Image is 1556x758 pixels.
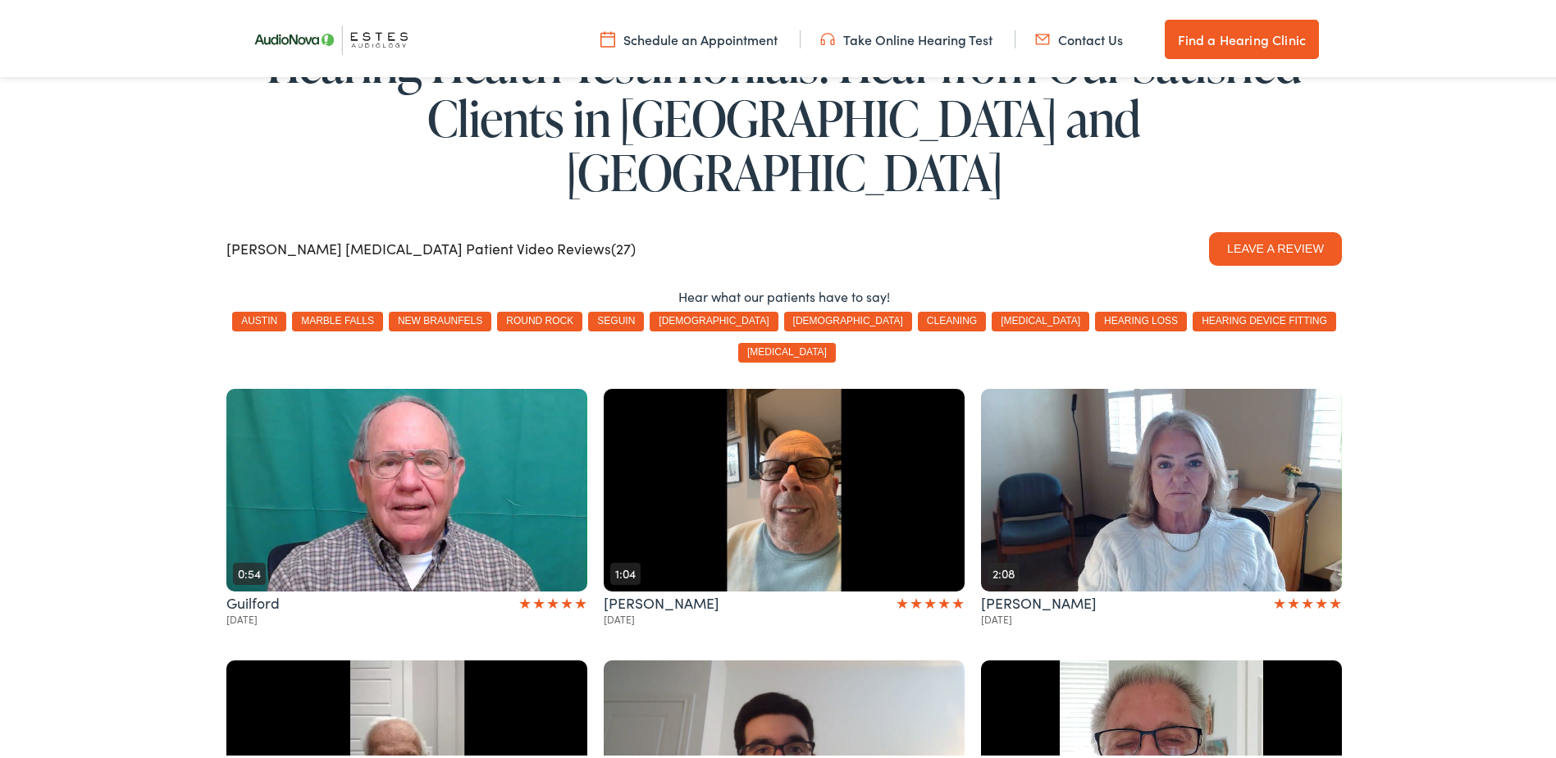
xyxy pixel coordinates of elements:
div: Recorded by Guilford [226,591,407,608]
button: [MEDICAL_DATA] [738,340,836,359]
span: ★ [1300,589,1314,610]
div: My rating: 5 out of 5 [407,591,587,608]
span: ★ [1272,589,1286,610]
span: ★ [923,589,937,610]
span: ★ [573,589,587,610]
div: Ron's video [604,386,965,629]
span: [PERSON_NAME] [MEDICAL_DATA] Patient Video Reviews [226,235,636,256]
button: new braunfels [389,308,491,328]
a: Schedule an Appointment [600,27,778,45]
span: ★ [909,589,923,610]
img: utility icon [1035,27,1050,45]
span: ★ [559,589,573,610]
span: ★ [937,589,951,610]
button: hearing loss [1095,308,1187,328]
button: hearing device fitting [1193,308,1336,328]
span: (27) [611,235,636,255]
span: ★ [518,589,532,610]
div: Date recorded: Feb 13 2023 [981,608,1161,624]
button: Play [604,386,965,589]
button: Play [981,386,1342,589]
h1: Hearing Health Testimonials: Hear from Our Satisfied Clients in [GEOGRAPHIC_DATA] and [GEOGRAPHIC... [226,34,1342,196]
span: ★ [532,589,545,610]
div: Recorded by Leah [981,591,1161,608]
button: round rock [497,308,582,328]
button: Leave a Review [1209,229,1342,263]
button: austin [232,308,286,328]
a: Contact Us [1035,27,1123,45]
span: ★ [1314,589,1328,610]
button: Play [226,386,587,589]
a: Find a Hearing Clinic [1165,16,1319,56]
img: utility icon [820,27,835,45]
div: Leah's video [981,386,1342,629]
div: My rating: 5 out of 5 [1161,591,1342,608]
span: ★ [895,589,909,610]
div: 0:54 [233,559,266,582]
a: Take Online Hearing Test [820,27,992,45]
div: My rating: 5 out of 5 [784,591,965,608]
button: [DEMOGRAPHIC_DATA] [784,308,912,328]
button: [DEMOGRAPHIC_DATA] [650,308,778,328]
span: ★ [1286,589,1300,610]
div: Date recorded: Feb 13 2023 [604,608,784,624]
span: ★ [545,589,559,610]
button: seguin [588,308,644,328]
span: ★ [951,589,965,610]
div: Guilford's video [226,386,587,629]
section: Filters [226,283,1342,365]
div: 1:04 [610,559,641,582]
button: marble falls [292,308,383,328]
section: Hear what our patients have to say! [226,283,1342,303]
span: ★ [1328,589,1342,610]
img: utility icon [600,27,615,45]
div: 2:08 [988,559,1020,582]
button: [MEDICAL_DATA] [992,308,1089,328]
div: Recorded by Ron [604,591,784,608]
button: cleaning [918,308,986,328]
div: Date recorded: Feb 19 2023 [226,608,407,624]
